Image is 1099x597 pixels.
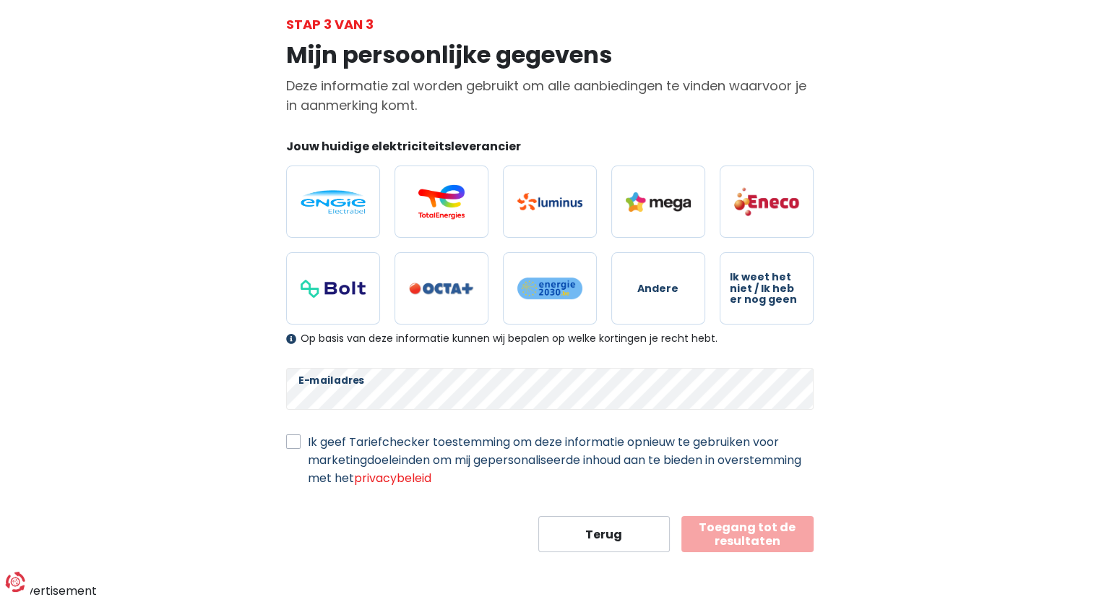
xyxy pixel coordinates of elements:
p: Deze informatie zal worden gebruikt om alle aanbiedingen te vinden waarvoor je in aanmerking komt. [286,76,814,115]
img: Bolt [301,280,366,298]
span: Andere [637,283,678,294]
button: Terug [538,516,671,552]
button: Toegang tot de resultaten [681,516,814,552]
img: Energie2030 [517,277,582,300]
legend: Jouw huidige elektriciteitsleverancier [286,138,814,160]
div: Op basis van deze informatie kunnen wij bepalen op welke kortingen je recht hebt. [286,332,814,345]
img: Octa+ [409,283,474,295]
a: privacybeleid [354,470,431,486]
span: Ik weet het niet / Ik heb er nog geen [730,272,803,305]
img: Luminus [517,193,582,210]
img: Eneco [734,186,799,217]
img: Engie / Electrabel [301,190,366,214]
div: Stap 3 van 3 [286,14,814,34]
h1: Mijn persoonlijke gegevens [286,41,814,69]
img: Mega [626,192,691,212]
label: Ik geef Tariefchecker toestemming om deze informatie opnieuw te gebruiken voor marketingdoeleinde... [308,433,814,487]
img: Total Energies / Lampiris [409,184,474,219]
